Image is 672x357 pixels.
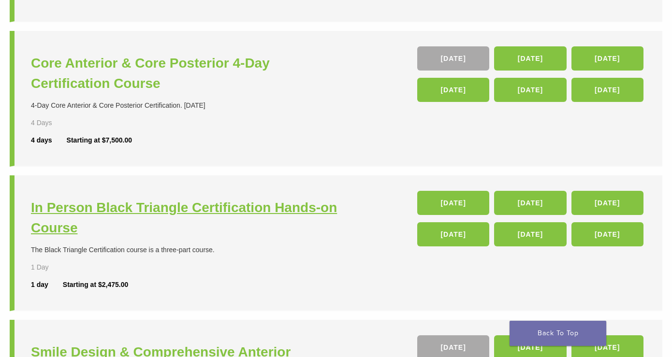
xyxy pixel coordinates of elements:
a: [DATE] [417,46,489,71]
div: 4 Days [31,118,77,128]
div: The Black Triangle Certification course is a three-part course. [31,245,338,255]
div: 4 days [31,135,67,145]
a: [DATE] [494,78,566,102]
a: [DATE] [417,191,489,215]
a: [DATE] [494,222,566,246]
div: Starting at $7,500.00 [67,135,132,145]
a: [DATE] [571,222,643,246]
div: Starting at $2,475.00 [63,280,128,290]
a: Back To Top [510,321,606,346]
a: [DATE] [571,191,643,215]
a: [DATE] [571,78,643,102]
a: In Person Black Triangle Certification Hands-on Course [31,198,338,238]
div: 1 Day [31,262,77,272]
a: [DATE] [494,191,566,215]
a: [DATE] [571,46,643,71]
div: 4-Day Core Anterior & Core Posterior Certification. [DATE] [31,100,338,111]
div: , , , , , [417,46,646,107]
div: 1 day [31,280,63,290]
div: , , , , , [417,191,646,251]
a: [DATE] [494,46,566,71]
a: [DATE] [417,222,489,246]
a: Core Anterior & Core Posterior 4-Day Certification Course [31,53,338,94]
a: [DATE] [417,78,489,102]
